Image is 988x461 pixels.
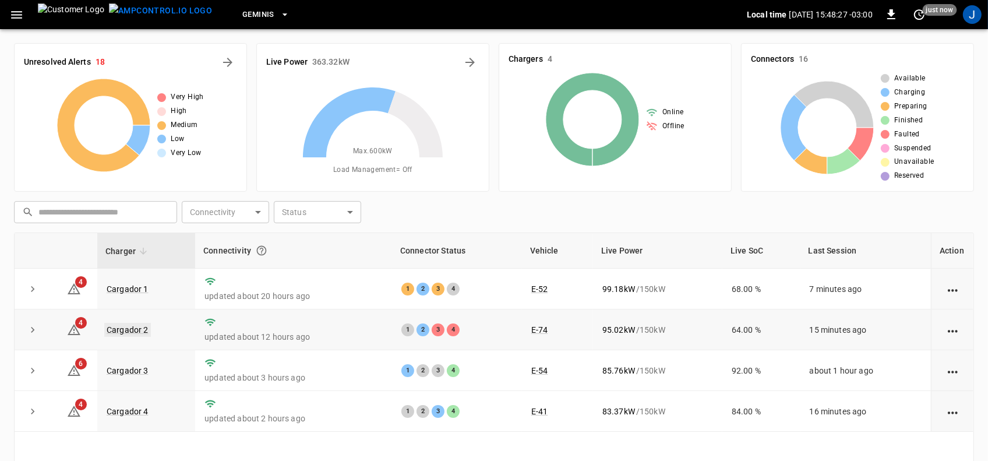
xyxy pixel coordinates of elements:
p: 85.76 kW [602,365,635,376]
a: 6 [67,365,81,375]
td: 7 minutes ago [800,269,931,309]
span: Very Low [171,147,201,159]
td: about 1 hour ago [800,350,931,391]
div: 2 [417,405,429,418]
td: 64.00 % [722,309,800,350]
div: 2 [417,364,429,377]
div: 4 [447,405,460,418]
h6: Connectors [751,53,794,66]
div: 1 [401,323,414,336]
td: 68.00 % [722,269,800,309]
td: 92.00 % [722,350,800,391]
a: E-41 [531,407,548,416]
div: / 150 kW [602,324,713,336]
th: Live Power [593,233,722,269]
td: 16 minutes ago [800,391,931,432]
th: Live SoC [722,233,800,269]
div: 3 [432,323,444,336]
a: 4 [67,283,81,293]
button: expand row [24,321,41,339]
div: 3 [432,364,444,377]
a: Cargador 1 [107,284,149,294]
a: E-52 [531,284,548,294]
div: 1 [401,405,414,418]
p: updated about 2 hours ago [204,413,383,424]
div: / 150 kW [602,365,713,376]
div: Connectivity [203,240,384,261]
h6: 18 [96,56,105,69]
div: 3 [432,405,444,418]
p: updated about 12 hours ago [204,331,383,343]
span: Medium [171,119,197,131]
h6: Chargers [509,53,543,66]
div: 2 [417,323,429,336]
span: Available [894,73,926,85]
div: profile-icon [963,5,982,24]
div: 4 [447,364,460,377]
a: 4 [67,324,81,333]
span: Geminis [242,8,274,22]
div: / 150 kW [602,406,713,417]
div: 2 [417,283,429,295]
p: Local time [747,9,787,20]
h6: 4 [548,53,552,66]
span: Reserved [894,170,924,182]
span: Low [171,133,184,145]
button: set refresh interval [910,5,929,24]
div: 1 [401,283,414,295]
h6: Live Power [266,56,308,69]
h6: 363.32 kW [312,56,350,69]
span: Charging [894,87,925,98]
span: 6 [75,358,87,369]
span: 4 [75,317,87,329]
a: E-74 [531,325,548,335]
div: 4 [447,283,460,295]
button: All Alerts [218,53,237,72]
th: Last Session [800,233,931,269]
p: updated about 20 hours ago [204,290,383,302]
img: ampcontrol.io logo [109,3,212,18]
button: Connection between the charger and our software. [251,240,272,261]
span: 4 [75,276,87,288]
span: Suspended [894,143,931,154]
div: 4 [447,323,460,336]
a: 4 [67,406,81,416]
span: Finished [894,115,923,126]
a: Cargador 2 [104,323,151,337]
div: action cell options [945,365,960,376]
div: 3 [432,283,444,295]
span: Load Management = Off [333,164,412,176]
div: / 150 kW [602,283,713,295]
span: Very High [171,92,204,103]
a: Cargador 4 [107,407,149,416]
td: 84.00 % [722,391,800,432]
p: 99.18 kW [602,283,635,295]
div: action cell options [945,324,960,336]
p: updated about 3 hours ago [204,372,383,383]
img: Customer Logo [38,3,104,26]
div: 1 [401,364,414,377]
span: 4 [75,399,87,410]
div: action cell options [945,406,960,417]
span: Max. 600 kW [353,146,393,157]
h6: Unresolved Alerts [24,56,91,69]
h6: 16 [799,53,808,66]
a: E-54 [531,366,548,375]
button: Energy Overview [461,53,479,72]
button: expand row [24,403,41,420]
span: Faulted [894,129,920,140]
button: expand row [24,280,41,298]
p: 83.37 kW [602,406,635,417]
span: Preparing [894,101,927,112]
td: 15 minutes ago [800,309,931,350]
span: High [171,105,187,117]
span: Charger [105,244,151,258]
div: action cell options [945,283,960,295]
button: Geminis [238,3,294,26]
span: Offline [662,121,684,132]
span: Online [662,107,683,118]
th: Connector Status [392,233,522,269]
p: [DATE] 15:48:27 -03:00 [789,9,873,20]
button: expand row [24,362,41,379]
span: Unavailable [894,156,934,168]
